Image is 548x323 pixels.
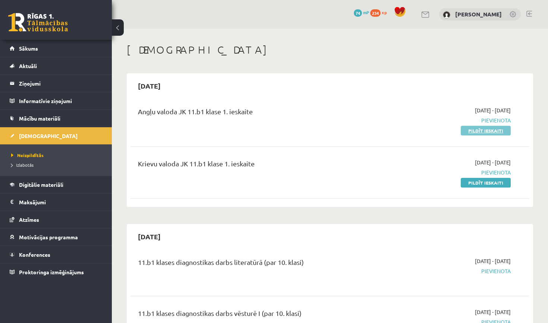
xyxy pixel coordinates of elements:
[475,159,511,166] span: [DATE] - [DATE]
[382,9,387,15] span: xp
[10,75,103,92] a: Ziņojumi
[475,257,511,265] span: [DATE] - [DATE]
[10,246,103,263] a: Konferences
[130,228,168,245] h2: [DATE]
[10,92,103,109] a: Informatīvie ziņojumi
[138,106,383,120] div: Angļu valoda JK 11.b1 klase 1. ieskaite
[10,40,103,57] a: Sākums
[11,152,44,158] span: Neizpildītās
[19,45,38,52] span: Sākums
[130,77,168,95] h2: [DATE]
[19,216,39,223] span: Atzīmes
[10,263,103,281] a: Proktoringa izmēģinājums
[11,152,104,159] a: Neizpildītās
[10,127,103,144] a: [DEMOGRAPHIC_DATA]
[11,161,104,168] a: Izlabotās
[10,228,103,246] a: Motivācijas programma
[19,194,103,211] legend: Maksājumi
[8,13,68,32] a: Rīgas 1. Tālmācības vidusskola
[475,106,511,114] span: [DATE] - [DATE]
[10,110,103,127] a: Mācību materiāli
[19,132,78,139] span: [DEMOGRAPHIC_DATA]
[354,9,369,15] a: 74 mP
[127,44,533,56] h1: [DEMOGRAPHIC_DATA]
[19,63,37,69] span: Aktuāli
[394,116,511,124] span: Pievienota
[10,211,103,228] a: Atzīmes
[19,269,84,275] span: Proktoringa izmēģinājums
[19,251,50,258] span: Konferences
[475,308,511,316] span: [DATE] - [DATE]
[10,57,103,74] a: Aktuāli
[394,169,511,176] span: Pievienota
[461,178,511,188] a: Pildīt ieskaiti
[370,9,381,17] span: 234
[370,9,390,15] a: 234 xp
[363,9,369,15] span: mP
[138,159,383,172] div: Krievu valoda JK 11.b1 klase 1. ieskaite
[354,9,362,17] span: 74
[19,92,103,109] legend: Informatīvie ziņojumi
[19,75,103,92] legend: Ziņojumi
[455,10,502,18] a: [PERSON_NAME]
[10,176,103,193] a: Digitālie materiāli
[443,11,450,19] img: Robins Ceirulis
[19,115,60,122] span: Mācību materiāli
[138,308,383,322] div: 11.b1 klases diagnostikas darbs vēsturē I (par 10. klasi)
[19,181,63,188] span: Digitālie materiāli
[138,257,383,271] div: 11.b1 klases diagnostikas darbs literatūrā (par 10. klasi)
[11,162,34,168] span: Izlabotās
[10,194,103,211] a: Maksājumi
[19,234,78,240] span: Motivācijas programma
[394,267,511,275] span: Pievienota
[461,126,511,135] a: Pildīt ieskaiti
